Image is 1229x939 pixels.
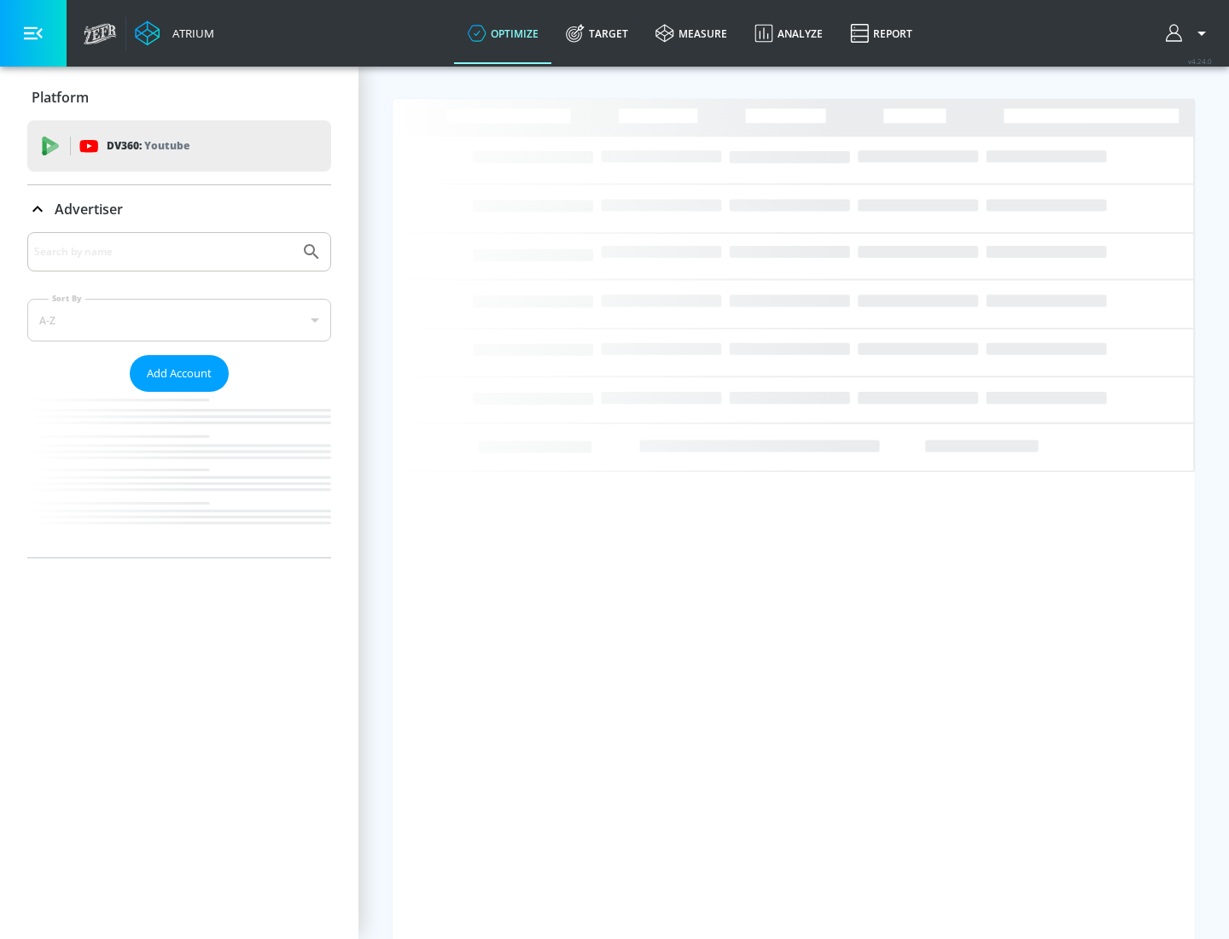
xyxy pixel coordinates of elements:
[454,3,552,64] a: optimize
[27,299,331,341] div: A-Z
[642,3,741,64] a: measure
[741,3,836,64] a: Analyze
[27,73,331,121] div: Platform
[552,3,642,64] a: Target
[32,88,89,107] p: Platform
[34,241,293,263] input: Search by name
[166,26,214,41] div: Atrium
[49,293,85,304] label: Sort By
[836,3,926,64] a: Report
[130,355,229,392] button: Add Account
[27,185,331,233] div: Advertiser
[27,392,331,557] nav: list of Advertiser
[135,20,214,46] a: Atrium
[27,232,331,557] div: Advertiser
[144,137,189,155] p: Youtube
[1188,56,1212,66] span: v 4.24.0
[27,120,331,172] div: DV360: Youtube
[107,137,189,155] p: DV360:
[147,364,212,383] span: Add Account
[55,200,123,219] p: Advertiser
